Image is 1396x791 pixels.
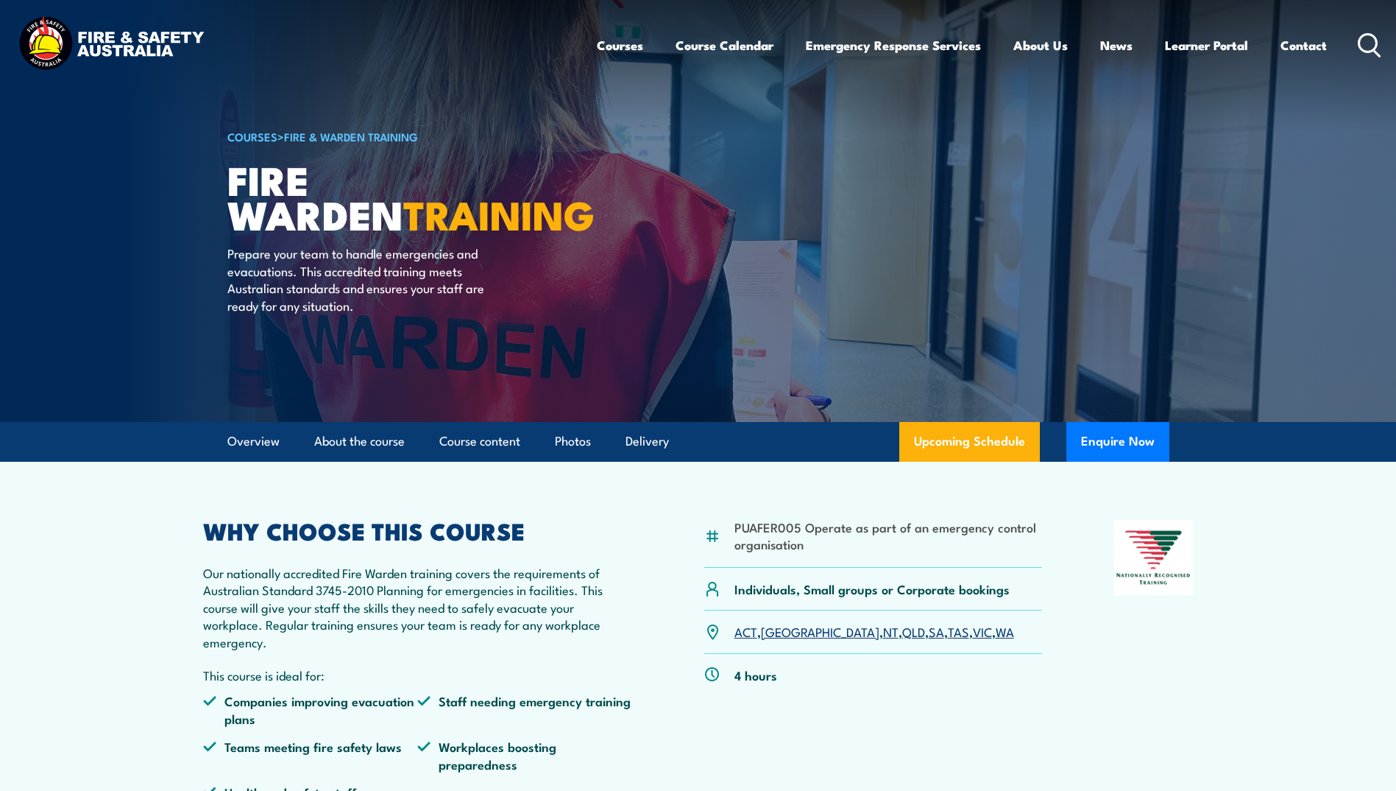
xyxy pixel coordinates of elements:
a: VIC [973,622,992,640]
a: Course content [439,422,520,461]
a: COURSES [227,128,277,144]
p: Our nationally accredited Fire Warden training covers the requirements of Australian Standard 374... [203,564,633,650]
a: [GEOGRAPHIC_DATA] [761,622,879,640]
a: Upcoming Schedule [899,422,1040,462]
h1: Fire Warden [227,162,591,231]
a: Photos [555,422,591,461]
li: Teams meeting fire safety laws [203,738,418,773]
li: Workplaces boosting preparedness [417,738,632,773]
strong: TRAINING [403,183,595,244]
a: SA [929,622,944,640]
a: Fire & Warden Training [284,128,418,144]
a: NT [883,622,899,640]
a: Delivery [626,422,669,461]
a: Course Calendar [676,26,773,65]
a: QLD [902,622,925,640]
a: Courses [597,26,643,65]
a: TAS [948,622,969,640]
p: This course is ideal for: [203,667,633,683]
p: Individuals, Small groups or Corporate bookings [734,580,1010,597]
h6: > [227,127,591,145]
a: News [1100,26,1133,65]
a: ACT [734,622,757,640]
p: , , , , , , , [734,623,1014,640]
h2: WHY CHOOSE THIS COURSE [203,520,633,541]
a: Overview [227,422,280,461]
a: Learner Portal [1165,26,1248,65]
li: PUAFER005 Operate as part of an emergency control organisation [734,518,1043,553]
a: About the course [314,422,405,461]
button: Enquire Now [1066,422,1169,462]
a: Contact [1280,26,1327,65]
p: 4 hours [734,667,777,683]
li: Staff needing emergency training [417,692,632,727]
a: Emergency Response Services [806,26,981,65]
a: About Us [1013,26,1068,65]
li: Companies improving evacuation plans [203,692,418,727]
p: Prepare your team to handle emergencies and evacuations. This accredited training meets Australia... [227,245,496,314]
a: WA [996,622,1014,640]
img: Nationally Recognised Training logo. [1114,520,1194,595]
